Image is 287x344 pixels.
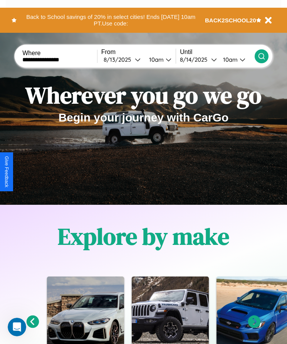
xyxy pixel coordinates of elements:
[145,56,166,63] div: 10am
[143,56,176,64] button: 10am
[58,221,229,252] h1: Explore by make
[205,17,256,24] b: BACK2SCHOOL20
[101,56,143,64] button: 8/13/2025
[180,56,211,63] div: 8 / 14 / 2025
[180,49,255,56] label: Until
[22,50,97,57] label: Where
[219,56,240,63] div: 10am
[4,156,9,187] div: Give Feedback
[8,318,26,336] iframe: Intercom live chat
[104,56,135,63] div: 8 / 13 / 2025
[17,12,205,29] button: Back to School savings of 20% in select cities! Ends [DATE] 10am PT.Use code:
[217,56,255,64] button: 10am
[101,49,176,56] label: From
